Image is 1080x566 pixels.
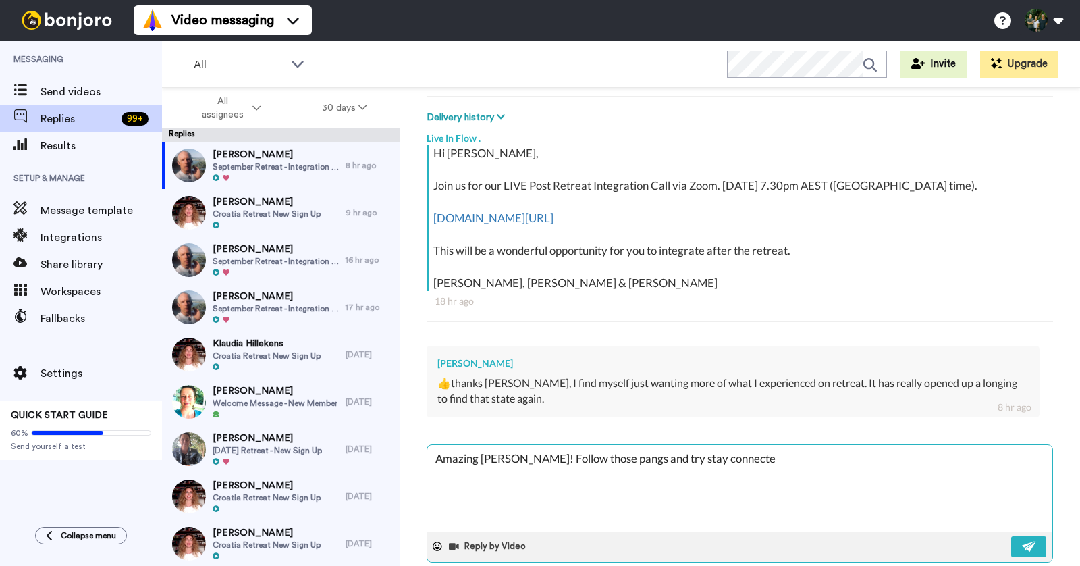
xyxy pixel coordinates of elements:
img: 3987b40a-daa4-404f-834f-8850561a2f8f-thumb.jpg [172,243,206,277]
button: All assignees [165,89,292,127]
span: [PERSON_NAME] [213,479,321,492]
span: All [194,57,284,73]
div: 16 hr ago [346,255,393,265]
div: [DATE] [346,491,393,502]
button: Invite [900,51,967,78]
img: vm-color.svg [142,9,163,31]
span: 60% [11,428,28,438]
div: 8 hr ago [998,401,1031,414]
div: [DATE] [346,349,393,360]
a: [PERSON_NAME]Croatia Retreat New Sign Up[DATE] [162,473,400,520]
span: [PERSON_NAME] [213,290,339,303]
img: f2341e43-c9d6-4a41-a2d0-b02c592cf083-thumb.jpg [172,432,206,466]
span: Message template [40,203,162,219]
img: 3987b40a-daa4-404f-834f-8850561a2f8f-thumb.jpg [172,149,206,182]
button: Reply by Video [448,536,530,557]
span: Welcome Message - New Member [213,398,337,409]
textarea: Amazing [PERSON_NAME]! Follow those pangs and try stay connecte [427,445,1052,532]
img: 38378a88-1533-47e2-a831-46e53c2a477e-thumb.jpg [172,385,206,419]
div: 8 hr ago [346,160,393,171]
span: Replies [40,111,116,127]
span: [PERSON_NAME] [213,242,339,256]
span: Send yourself a test [11,441,151,452]
div: [PERSON_NAME] [437,357,1029,370]
a: [PERSON_NAME]Welcome Message - New Member[DATE] [162,378,400,426]
span: Croatia Retreat New Sign Up [213,492,321,503]
span: Integrations [40,230,162,246]
span: Settings [40,365,162,382]
a: [PERSON_NAME]September Retreat - Integration Call16 hr ago [162,236,400,284]
button: Upgrade [980,51,1058,78]
span: Collapse menu [61,530,116,541]
div: Hi [PERSON_NAME], Join us for our LIVE Post Retreat Integration Call via Zoom. [DATE] 7.30pm AEST... [433,145,1050,291]
span: September Retreat - Integration Call [213,256,339,267]
img: 4a3a30de-2500-4b3d-a0f9-1681c91deff7-thumb.jpg [172,196,206,230]
span: Klaudia Hillekens [213,337,321,351]
div: [DATE] [346,396,393,407]
div: 18 hr ago [435,294,1045,308]
div: [DATE] [346,444,393,455]
span: [PERSON_NAME] [213,148,339,161]
span: Share library [40,257,162,273]
div: Live In Flow . [427,125,1053,145]
span: Croatia Retreat New Sign Up [213,351,321,361]
span: Fallbacks [40,311,162,327]
span: [PERSON_NAME] [213,432,322,445]
button: Delivery history [427,110,509,125]
span: Workspaces [40,284,162,300]
button: Collapse menu [35,527,127,544]
span: [DATE] Retreat - New Sign Up [213,445,322,456]
div: 👍thanks [PERSON_NAME], I find myself just wanting more of what I experienced on retreat. It has r... [437,376,1029,407]
div: [DATE] [346,538,393,549]
img: 36976641-3902-4aaf-be97-196c1deffc2d-thumb.jpg [172,527,206,561]
span: All assignees [195,95,250,122]
div: 9 hr ago [346,207,393,218]
span: [PERSON_NAME] [213,195,321,209]
span: September Retreat - Integration Call [213,161,339,172]
img: bj-logo-header-white.svg [16,11,117,30]
a: [PERSON_NAME]September Retreat - Integration Call8 hr ago [162,142,400,189]
span: Video messaging [171,11,274,30]
span: Croatia Retreat New Sign Up [213,540,321,550]
div: 99 + [122,112,148,126]
div: Replies [162,128,400,142]
img: 3987b40a-daa4-404f-834f-8850561a2f8f-thumb.jpg [172,290,206,324]
span: [PERSON_NAME] [213,384,337,398]
a: [PERSON_NAME]Croatia Retreat New Sign Up9 hr ago [162,189,400,236]
span: September Retreat - Integration Call [213,303,339,314]
a: [PERSON_NAME][DATE] Retreat - New Sign Up[DATE] [162,426,400,473]
button: 30 days [292,96,398,120]
img: dd7362e7-4956-47af-9292-d3fe6c330ab7-thumb.jpg [172,480,206,513]
img: send-white.svg [1022,541,1037,552]
span: Croatia Retreat New Sign Up [213,209,321,220]
span: [PERSON_NAME] [213,526,321,540]
a: [PERSON_NAME]September Retreat - Integration Call17 hr ago [162,284,400,331]
div: 17 hr ago [346,302,393,313]
span: QUICK START GUIDE [11,411,108,420]
span: Send videos [40,84,162,100]
img: ebd1082f-8655-43c8-8cb7-89481548cef8-thumb.jpg [172,338,206,371]
span: Results [40,138,162,154]
a: Klaudia HillekensCroatia Retreat New Sign Up[DATE] [162,331,400,378]
a: [DOMAIN_NAME][URL] [433,211,553,225]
